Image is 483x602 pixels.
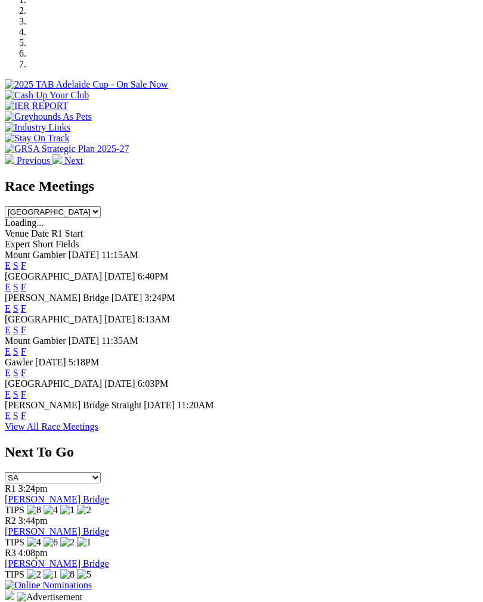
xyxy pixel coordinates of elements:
span: 3:44pm [18,516,48,526]
span: 11:15AM [101,250,138,260]
span: TIPS [5,537,24,547]
a: S [13,282,18,292]
span: TIPS [5,569,24,579]
span: Next [64,156,83,166]
span: R1 [5,483,16,494]
img: Greyhounds As Pets [5,111,92,122]
span: Venue [5,228,29,238]
span: Previous [17,156,50,166]
a: F [21,389,26,399]
span: [DATE] [104,378,135,389]
span: Fields [55,239,79,249]
a: F [21,346,26,356]
span: [PERSON_NAME] Bridge [5,293,109,303]
span: [DATE] [104,314,135,324]
a: E [5,325,11,335]
a: E [5,389,11,399]
img: chevron-right-pager-white.svg [52,154,62,164]
span: [DATE] [112,293,143,303]
span: 8:13AM [138,314,170,324]
img: 6 [44,537,58,548]
span: Mount Gambier [5,336,66,346]
span: 3:24pm [18,483,48,494]
span: [GEOGRAPHIC_DATA] [5,378,102,389]
a: E [5,260,11,271]
img: 2 [60,537,75,548]
img: 1 [60,505,75,516]
img: 4 [44,505,58,516]
span: 6:40PM [138,271,169,281]
img: Cash Up Your Club [5,90,89,101]
a: S [13,260,18,271]
h2: Race Meetings [5,178,478,194]
span: [PERSON_NAME] Bridge Straight [5,400,141,410]
img: IER REPORT [5,101,68,111]
a: [PERSON_NAME] Bridge [5,526,109,536]
img: 2 [77,505,91,516]
span: 5:18PM [69,357,100,367]
img: 4 [27,537,41,548]
span: [DATE] [69,336,100,346]
img: 8 [27,505,41,516]
img: 8 [60,569,75,580]
span: [DATE] [104,271,135,281]
a: F [21,325,26,335]
img: 1 [77,537,91,548]
a: Next [52,156,83,166]
span: R3 [5,548,16,558]
span: [DATE] [69,250,100,260]
a: S [13,346,18,356]
img: 2 [27,569,41,580]
a: E [5,282,11,292]
span: Expert [5,239,30,249]
a: S [13,389,18,399]
a: S [13,325,18,335]
h2: Next To Go [5,444,478,460]
a: View All Race Meetings [5,421,98,432]
span: [GEOGRAPHIC_DATA] [5,314,102,324]
span: Date [31,228,49,238]
a: E [5,346,11,356]
a: F [21,282,26,292]
a: F [21,411,26,421]
span: 11:35AM [101,336,138,346]
span: R2 [5,516,16,526]
span: [DATE] [35,357,66,367]
span: 11:20AM [177,400,214,410]
span: [GEOGRAPHIC_DATA] [5,271,102,281]
span: [DATE] [144,400,175,410]
a: E [5,303,11,314]
span: Mount Gambier [5,250,66,260]
a: S [13,303,18,314]
img: Online Nominations [5,580,92,591]
span: 6:03PM [138,378,169,389]
a: [PERSON_NAME] Bridge [5,558,109,569]
a: F [21,303,26,314]
img: 1 [44,569,58,580]
span: 3:24PM [144,293,175,303]
img: 2025 TAB Adelaide Cup - On Sale Now [5,79,168,90]
a: S [13,411,18,421]
a: F [21,260,26,271]
a: F [21,368,26,378]
img: Stay On Track [5,133,69,144]
span: Loading... [5,218,44,228]
img: GRSA Strategic Plan 2025-27 [5,144,129,154]
span: Short [33,239,54,249]
a: E [5,411,11,421]
img: Industry Links [5,122,70,133]
img: chevron-left-pager-white.svg [5,154,14,164]
a: [PERSON_NAME] Bridge [5,494,109,504]
a: S [13,368,18,378]
span: 4:08pm [18,548,48,558]
a: E [5,368,11,378]
span: TIPS [5,505,24,515]
span: R1 Start [51,228,83,238]
a: Previous [5,156,52,166]
img: 5 [77,569,91,580]
span: Gawler [5,357,33,367]
img: 15187_Greyhounds_GreysPlayCentral_Resize_SA_WebsiteBanner_300x115_2025.jpg [5,591,14,600]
